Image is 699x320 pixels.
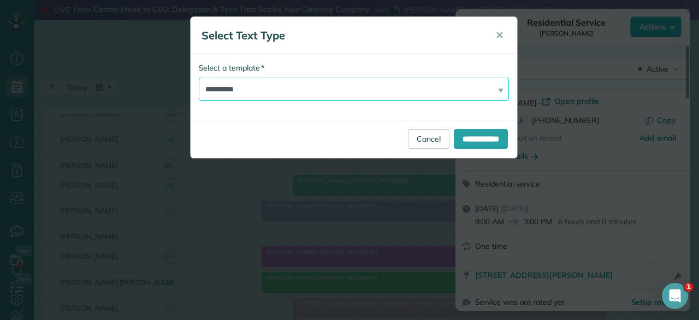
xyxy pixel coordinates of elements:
a: Cancel [408,129,449,149]
span: 1 [684,283,693,292]
label: Select a template [199,62,265,73]
iframe: Intercom live chat [662,283,688,309]
h5: Select Text Type [202,28,480,43]
span: ✕ [495,29,503,42]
